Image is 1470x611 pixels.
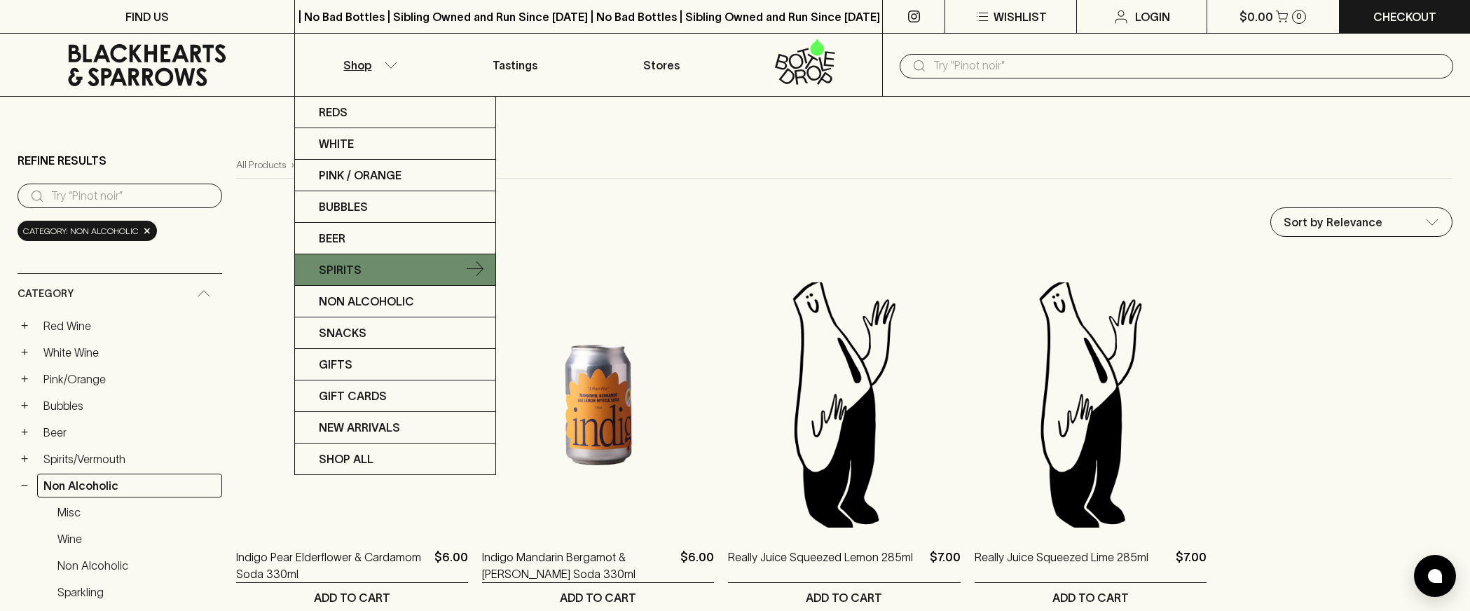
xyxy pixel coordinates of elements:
[319,356,352,373] p: Gifts
[319,451,373,467] p: SHOP ALL
[295,223,495,254] a: Beer
[295,412,495,444] a: New Arrivals
[319,104,348,121] p: Reds
[295,380,495,412] a: Gift Cards
[295,97,495,128] a: Reds
[319,261,362,278] p: Spirits
[319,230,345,247] p: Beer
[319,324,366,341] p: Snacks
[1428,569,1442,583] img: bubble-icon
[319,293,414,310] p: Non Alcoholic
[295,444,495,474] a: SHOP ALL
[319,419,400,436] p: New Arrivals
[295,317,495,349] a: Snacks
[319,198,368,215] p: Bubbles
[319,387,387,404] p: Gift Cards
[295,191,495,223] a: Bubbles
[295,254,495,286] a: Spirits
[319,167,401,184] p: Pink / Orange
[295,349,495,380] a: Gifts
[295,128,495,160] a: White
[319,135,354,152] p: White
[295,286,495,317] a: Non Alcoholic
[295,160,495,191] a: Pink / Orange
